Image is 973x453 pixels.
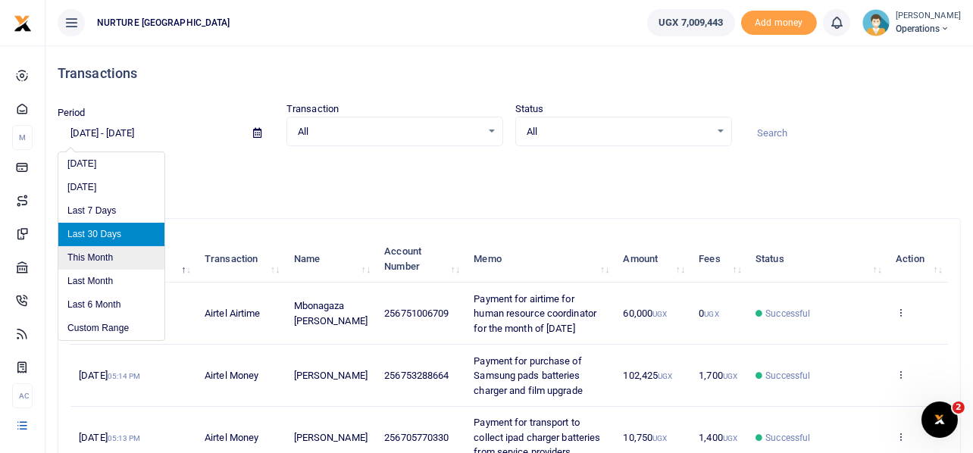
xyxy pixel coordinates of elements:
span: 2 [953,401,965,414]
label: Period [58,105,86,120]
li: Toup your wallet [741,11,817,36]
th: Amount: activate to sort column ascending [615,236,690,283]
img: profile-user [862,9,890,36]
span: Airtel Airtime [205,308,260,319]
span: Operations [896,22,961,36]
li: M [12,125,33,150]
small: UGX [652,310,667,318]
small: [PERSON_NAME] [896,10,961,23]
li: This Month [58,246,164,270]
th: Fees: activate to sort column ascending [690,236,747,283]
li: Ac [12,383,33,408]
th: Action: activate to sort column ascending [887,236,948,283]
li: Wallet ballance [641,9,740,36]
th: Memo: activate to sort column ascending [465,236,615,283]
span: 60,000 [624,308,668,319]
span: Successful [765,369,810,383]
label: Status [515,102,544,117]
label: Transaction [286,102,339,117]
span: 256753288664 [384,370,449,381]
iframe: Intercom live chat [921,401,958,438]
span: 256751006709 [384,308,449,319]
span: [PERSON_NAME] [294,370,368,381]
span: UGX 7,009,443 [659,15,723,30]
th: Name: activate to sort column ascending [285,236,376,283]
span: Successful [765,307,810,320]
li: Last Month [58,270,164,293]
li: Last 30 Days [58,223,164,246]
span: Payment for purchase of Samsung pads batteries charger and film upgrade [474,355,582,396]
span: [PERSON_NAME] [294,432,368,443]
h4: Transactions [58,65,961,82]
li: Last 6 Month [58,293,164,317]
input: Search [744,120,961,146]
span: [DATE] [79,370,140,381]
span: [DATE] [79,432,140,443]
a: profile-user [PERSON_NAME] Operations [862,9,961,36]
span: 1,700 [699,370,737,381]
a: UGX 7,009,443 [647,9,734,36]
li: Custom Range [58,317,164,340]
li: [DATE] [58,152,164,176]
span: Airtel Money [205,432,258,443]
span: 1,400 [699,432,737,443]
span: All [527,124,710,139]
small: UGX [723,372,737,380]
p: Download [58,164,961,180]
span: NURTURE [GEOGRAPHIC_DATA] [91,16,236,30]
th: Status: activate to sort column ascending [747,236,887,283]
img: logo-small [14,14,32,33]
a: logo-small logo-large logo-large [14,17,32,28]
span: Payment for airtime for human resource coordinator for the month of [DATE] [474,293,596,334]
small: 05:14 PM [108,372,141,380]
span: 0 [699,308,718,319]
small: 05:13 PM [108,434,141,442]
span: 10,750 [624,432,668,443]
span: Successful [765,431,810,445]
input: select period [58,120,241,146]
span: Mbonagaza [PERSON_NAME] [294,300,368,326]
span: Airtel Money [205,370,258,381]
span: Add money [741,11,817,36]
th: Transaction: activate to sort column ascending [196,236,286,283]
small: UGX [723,434,737,442]
span: 102,425 [624,370,673,381]
li: [DATE] [58,176,164,199]
a: Add money [741,16,817,27]
span: All [298,124,481,139]
span: 256705770330 [384,432,449,443]
small: UGX [658,372,672,380]
small: UGX [704,310,718,318]
small: UGX [652,434,667,442]
li: Last 7 Days [58,199,164,223]
th: Account Number: activate to sort column ascending [376,236,465,283]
